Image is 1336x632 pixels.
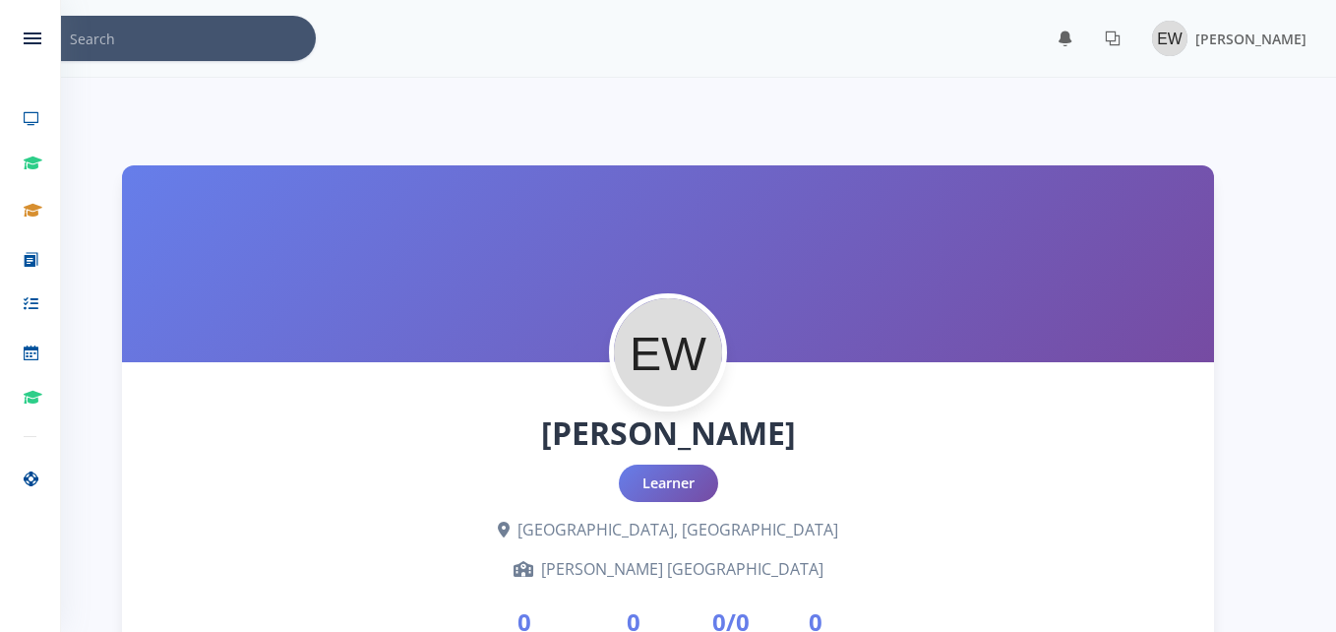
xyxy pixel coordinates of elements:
[153,518,1183,541] div: [GEOGRAPHIC_DATA], [GEOGRAPHIC_DATA]
[1136,17,1306,60] a: Image placeholder [PERSON_NAME]
[1152,21,1187,56] img: Image placeholder
[619,465,718,502] div: Learner
[153,410,1183,457] h1: [PERSON_NAME]
[153,557,1183,581] div: [PERSON_NAME] [GEOGRAPHIC_DATA]
[614,298,722,407] img: Profile Picture
[1195,30,1306,48] span: [PERSON_NAME]
[70,16,316,61] input: Search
